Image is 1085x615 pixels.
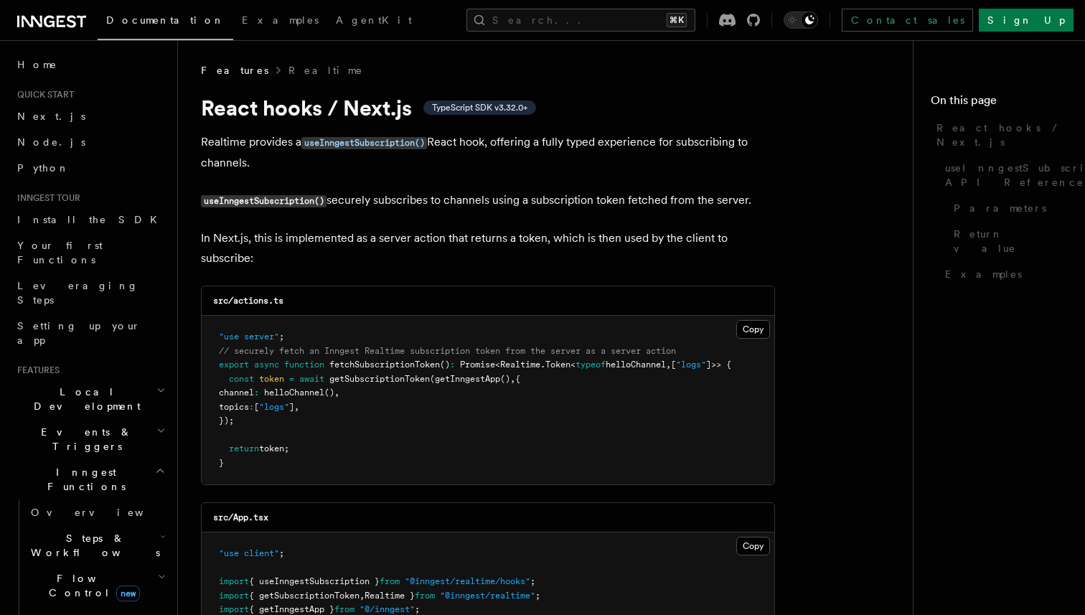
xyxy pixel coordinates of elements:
span: , [294,402,299,412]
code: useInngestSubscription() [301,137,427,149]
span: import [219,591,249,601]
span: AgentKit [336,14,412,26]
button: Toggle dark mode [784,11,818,29]
span: Next.js [17,111,85,122]
span: ; [415,604,420,614]
span: new [116,586,140,601]
span: : [254,388,259,398]
a: Your first Functions [11,233,169,273]
span: Token [545,360,570,370]
a: Sign Up [979,9,1074,32]
span: Node.js [17,136,85,148]
span: React hooks / Next.js [936,121,1068,149]
a: Return value [948,221,1068,261]
span: Inngest Functions [11,465,155,494]
span: ]>> { [706,360,731,370]
span: from [334,604,354,614]
span: getInngestApp [435,374,500,384]
span: getSubscriptionToken [329,374,430,384]
span: } [219,458,224,468]
a: Home [11,52,169,78]
span: "@/inngest" [360,604,415,614]
span: "@inngest/realtime" [440,591,535,601]
a: useInngestSubscription() [301,135,427,149]
span: [ [671,360,676,370]
span: , [360,591,365,601]
span: token [259,374,284,384]
span: }); [219,416,234,426]
span: "logs" [259,402,289,412]
a: Examples [233,4,327,39]
span: , [666,360,671,370]
h1: React hooks / Next.js [201,95,775,121]
code: useInngestSubscription() [201,195,327,207]
span: ( [430,374,435,384]
span: "use server" [219,332,279,342]
a: Leveraging Steps [11,273,169,313]
span: Overview [31,507,179,518]
span: "use client" [219,548,279,558]
span: async [254,360,279,370]
span: helloChannel [264,388,324,398]
span: Flow Control [25,571,158,600]
kbd: ⌘K [667,13,687,27]
span: token; [259,443,289,454]
span: Your first Functions [17,240,103,266]
button: Steps & Workflows [25,525,169,565]
span: : [249,402,254,412]
span: Examples [945,267,1022,281]
span: { useInngestSubscription } [249,576,380,586]
span: Features [201,63,268,78]
span: const [229,374,254,384]
a: Install the SDK [11,207,169,233]
span: await [299,374,324,384]
button: Events & Triggers [11,419,169,459]
span: TypeScript SDK v3.32.0+ [432,102,527,113]
span: . [540,360,545,370]
button: Copy [736,537,770,555]
span: Parameters [954,201,1046,215]
span: "@inngest/realtime/hooks" [405,576,530,586]
a: Realtime [288,63,364,78]
span: Setting up your app [17,320,141,346]
a: Node.js [11,129,169,155]
span: channel [219,388,254,398]
span: , [510,374,515,384]
span: Leveraging Steps [17,280,138,306]
h4: On this page [931,92,1068,115]
button: Local Development [11,379,169,419]
button: Flow Controlnew [25,565,169,606]
button: Search...⌘K [466,9,695,32]
span: ; [530,576,535,586]
code: src/App.tsx [213,512,268,522]
span: Home [17,57,57,72]
a: Next.js [11,103,169,129]
span: : [450,360,455,370]
span: Examples [242,14,319,26]
span: export [219,360,249,370]
span: topics [219,402,249,412]
span: () [324,388,334,398]
span: ] [289,402,294,412]
span: < [570,360,576,370]
span: = [289,374,294,384]
span: ; [535,591,540,601]
span: () [440,360,450,370]
span: typeof [576,360,606,370]
span: Install the SDK [17,214,166,225]
span: Realtime [500,360,540,370]
span: // securely fetch an Inngest Realtime subscription token from the server as a server action [219,346,676,356]
span: , [334,388,339,398]
span: { getSubscriptionToken [249,591,360,601]
span: { [515,374,520,384]
span: () [500,374,510,384]
span: from [415,591,435,601]
a: useInngestSubscription() API Reference [939,155,1068,195]
span: Python [17,162,70,174]
span: "logs" [676,360,706,370]
span: ; [279,548,284,558]
span: < [495,360,500,370]
span: fetchSubscriptionToken [329,360,440,370]
button: Inngest Functions [11,459,169,499]
span: Features [11,365,60,376]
